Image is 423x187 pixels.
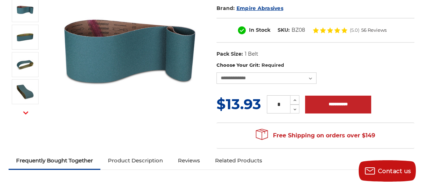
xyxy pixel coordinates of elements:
[262,62,284,68] small: Required
[245,50,258,58] dd: 1 Belt
[237,5,283,11] a: Empire Abrasives
[16,83,34,101] img: 6" x 48" Sanding Belt - Zirc
[170,153,208,168] a: Reviews
[278,26,290,34] dt: SKU:
[208,153,270,168] a: Related Products
[378,168,411,175] span: Contact us
[100,153,170,168] a: Product Description
[292,26,305,34] dd: BZ08
[217,5,235,11] span: Brand:
[16,56,34,74] img: 6" x 48" Sanding Belt - Zirconia
[217,95,261,113] span: $13.93
[249,27,270,33] span: In Stock
[16,28,34,46] img: 6" x 48" Zirc Sanding Belt
[350,28,359,32] span: (5.0)
[361,28,387,32] span: 56 Reviews
[256,128,375,143] span: Free Shipping on orders over $149
[16,1,34,19] img: 6" x 48" Zirconia Sanding Belt
[359,160,416,182] button: Contact us
[217,62,414,69] label: Choose Your Grit:
[17,105,34,121] button: Next
[9,153,100,168] a: Frequently Bought Together
[217,50,243,58] dt: Pack Size:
